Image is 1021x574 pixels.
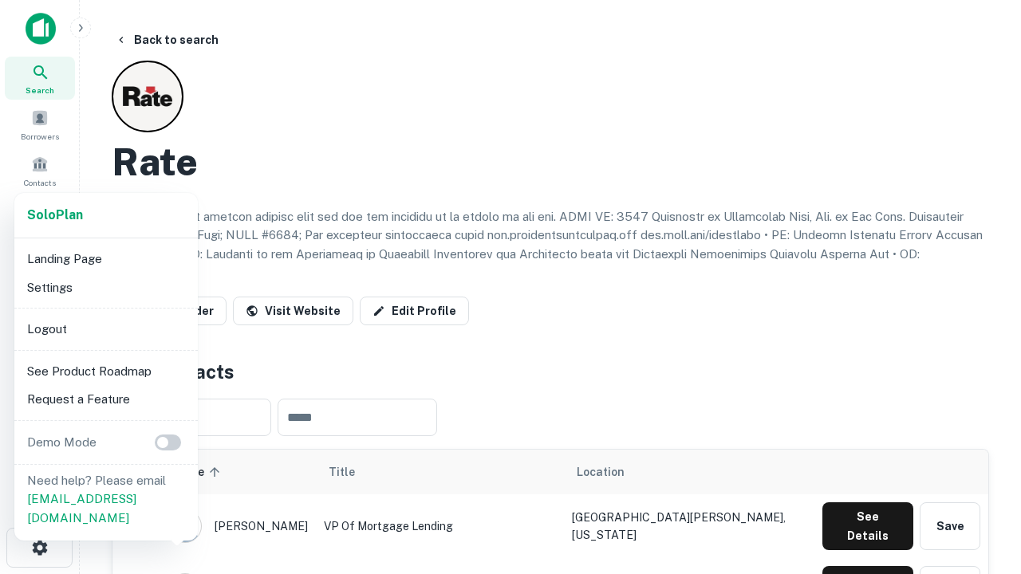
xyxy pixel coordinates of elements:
li: Logout [21,315,191,344]
li: Settings [21,273,191,302]
a: [EMAIL_ADDRESS][DOMAIN_NAME] [27,492,136,525]
p: Demo Mode [21,433,103,452]
li: Request a Feature [21,385,191,414]
a: SoloPlan [27,206,83,225]
li: See Product Roadmap [21,357,191,386]
iframe: Chat Widget [941,395,1021,472]
strong: Solo Plan [27,207,83,222]
li: Landing Page [21,245,191,273]
p: Need help? Please email [27,471,185,528]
